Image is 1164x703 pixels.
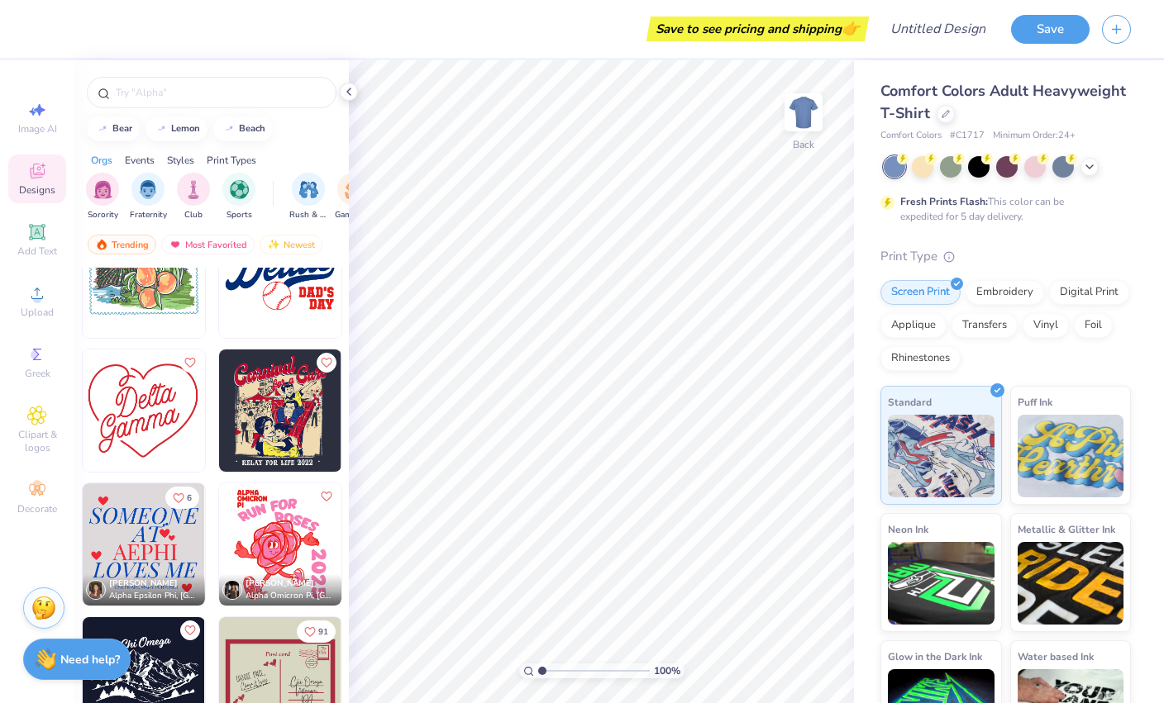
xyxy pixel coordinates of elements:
[130,173,167,221] div: filter for Fraternity
[239,124,265,133] div: beach
[345,180,364,199] img: Game Day Image
[1049,280,1129,305] div: Digital Print
[86,173,119,221] div: filter for Sorority
[155,124,168,134] img: trend_line.gif
[130,173,167,221] button: filter button
[19,183,55,197] span: Designs
[88,235,156,254] div: Trending
[184,209,203,221] span: Club
[787,96,820,129] img: Back
[318,628,328,636] span: 91
[246,590,335,602] span: Alpha Omicron Pi, [GEOGRAPHIC_DATA][US_STATE]
[169,239,182,250] img: most_fav.gif
[289,173,327,221] div: filter for Rush & Bid
[246,577,314,589] span: [PERSON_NAME]
[161,235,255,254] div: Most Favorited
[888,542,995,625] img: Neon Ink
[842,18,860,38] span: 👉
[289,209,327,221] span: Rush & Bid
[880,346,961,371] div: Rhinestones
[213,116,273,141] button: beach
[184,180,203,199] img: Club Image
[207,153,256,168] div: Print Types
[95,239,108,250] img: trending.gif
[114,84,326,101] input: Try "Alpha"
[1018,542,1124,625] img: Metallic & Glitter Ink
[8,428,66,454] span: Clipart & logos
[21,306,54,319] span: Upload
[17,245,57,258] span: Add Text
[112,124,132,133] div: bear
[219,483,341,606] img: fd45bddc-b14f-4ce5-9af5-2ca9411ff533
[335,173,373,221] div: filter for Game Day
[96,124,109,134] img: trend_line.gif
[86,580,106,600] img: Avatar
[177,173,210,221] button: filter button
[165,487,199,509] button: Like
[180,353,200,373] button: Like
[83,483,205,606] img: 2230e90a-45b0-473d-a578-333f20db35c3
[171,124,200,133] div: lemon
[900,194,1104,224] div: This color can be expedited for 5 day delivery.
[654,663,680,678] span: 100 %
[880,129,942,143] span: Comfort Colors
[888,393,932,411] span: Standard
[86,173,119,221] button: filter button
[222,580,242,600] img: Avatar
[177,173,210,221] div: filter for Club
[87,116,140,141] button: bear
[888,520,928,538] span: Neon Ink
[299,180,318,199] img: Rush & Bid Image
[83,216,205,338] img: 9100021e-d8eb-4de8-a958-446c7c52dcc2
[341,483,463,606] img: 78702f6c-08c6-4a67-925f-4c52760fc545
[222,173,255,221] div: filter for Sports
[880,247,1131,266] div: Print Type
[317,487,336,506] button: Like
[230,180,249,199] img: Sports Image
[109,590,198,602] span: Alpha Epsilon Phi, [GEOGRAPHIC_DATA]
[60,652,120,667] strong: Need help?
[297,620,336,643] button: Like
[18,122,57,135] span: Image AI
[651,17,865,41] div: Save to see pricing and shipping
[227,209,252,221] span: Sports
[880,280,961,305] div: Screen Print
[793,137,814,152] div: Back
[130,209,167,221] span: Fraternity
[219,216,341,338] img: f25dc833-d40f-49a7-ae12-4c223f3d689b
[341,216,463,338] img: a969c435-70d1-4c68-8c7d-d03ba37f0f0a
[1018,415,1124,497] img: Puff Ink
[82,349,204,472] img: dd7f6ca3-8e99-45ae-af30-6e4405479104
[1018,520,1115,538] span: Metallic & Glitter Ink
[317,353,336,373] button: Like
[267,239,280,250] img: Newest.gif
[139,180,157,199] img: Fraternity Image
[204,483,327,606] img: 2390c267-8c79-4398-9a8c-c7be2647baf8
[1023,313,1069,338] div: Vinyl
[966,280,1044,305] div: Embroidery
[900,195,988,208] strong: Fresh Prints Flash:
[109,577,178,589] span: [PERSON_NAME]
[335,209,373,221] span: Game Day
[204,216,327,338] img: 1dfaaad7-09a9-40ec-a0b5-3080e60cddd5
[25,367,50,380] span: Greek
[145,116,208,141] button: lemon
[187,494,192,502] span: 6
[880,313,947,338] div: Applique
[222,124,236,134] img: trend_line.gif
[888,648,982,665] span: Glow in the Dark Ink
[950,129,985,143] span: # C1717
[952,313,1018,338] div: Transfers
[260,235,322,254] div: Newest
[219,349,341,472] img: dd6829ce-e041-4ff7-b7d9-ac565d862add
[289,173,327,221] button: filter button
[880,81,1126,123] span: Comfort Colors Adult Heavyweight T-Shirt
[93,180,112,199] img: Sorority Image
[1011,15,1090,44] button: Save
[167,153,194,168] div: Styles
[877,12,999,45] input: Untitled Design
[1074,313,1113,338] div: Foil
[335,173,373,221] button: filter button
[17,502,57,515] span: Decorate
[1018,393,1052,411] span: Puff Ink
